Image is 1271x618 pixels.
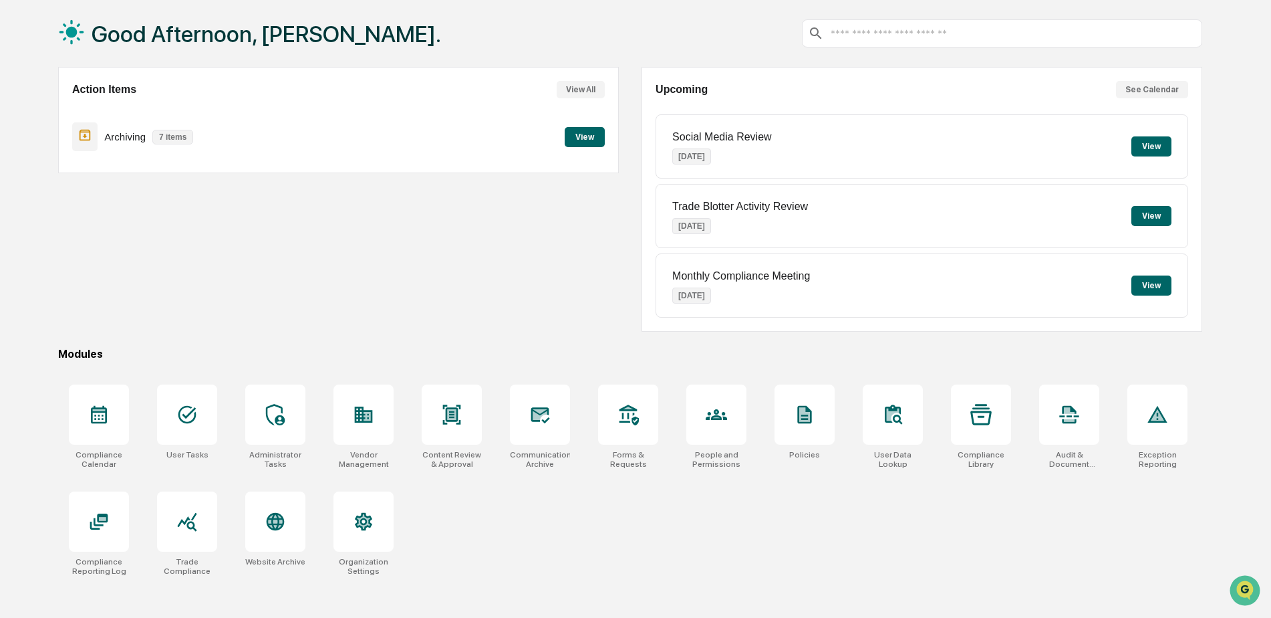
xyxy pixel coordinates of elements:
[27,169,86,182] span: Preclearance
[1228,574,1264,610] iframe: Open customer support
[157,557,217,576] div: Trade Compliance
[672,218,711,234] p: [DATE]
[13,170,24,181] div: 🖐️
[672,131,772,143] p: Social Media Review
[97,170,108,181] div: 🗄️
[1039,450,1099,469] div: Audit & Document Logs
[557,81,605,98] button: View All
[672,270,810,282] p: Monthly Compliance Meeting
[863,450,923,469] div: User Data Lookup
[110,169,166,182] span: Attestations
[1127,450,1187,469] div: Exception Reporting
[422,450,482,469] div: Content Review & Approval
[69,557,129,576] div: Compliance Reporting Log
[333,557,394,576] div: Organization Settings
[1131,206,1171,226] button: View
[227,106,243,122] button: Start new chat
[94,226,162,237] a: Powered byPylon
[72,84,136,96] h2: Action Items
[13,102,37,126] img: 1746055101610-c473b297-6a78-478c-a979-82029cc54cd1
[1131,276,1171,296] button: View
[510,450,570,469] div: Communications Archive
[27,194,84,207] span: Data Lookup
[45,102,219,116] div: Start new chat
[13,195,24,206] div: 🔎
[13,28,243,49] p: How can we help?
[58,348,1202,360] div: Modules
[672,288,711,304] p: [DATE]
[789,450,820,459] div: Policies
[672,148,711,165] p: [DATE]
[92,163,171,187] a: 🗄️Attestations
[8,163,92,187] a: 🖐️Preclearance
[333,450,394,469] div: Vendor Management
[166,450,208,459] div: User Tasks
[92,21,441,47] h1: Good Afternoon, [PERSON_NAME].
[565,130,605,142] a: View
[656,84,708,96] h2: Upcoming
[133,227,162,237] span: Pylon
[672,201,808,213] p: Trade Blotter Activity Review
[951,450,1011,469] div: Compliance Library
[8,189,90,213] a: 🔎Data Lookup
[245,557,305,566] div: Website Archive
[1131,136,1171,157] button: View
[1116,81,1188,98] button: See Calendar
[565,127,605,147] button: View
[686,450,746,469] div: People and Permissions
[69,450,129,469] div: Compliance Calendar
[598,450,658,469] div: Forms & Requests
[152,130,193,144] p: 7 items
[45,116,169,126] div: We're available if you need us!
[104,131,146,142] p: Archiving
[245,450,305,469] div: Administrator Tasks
